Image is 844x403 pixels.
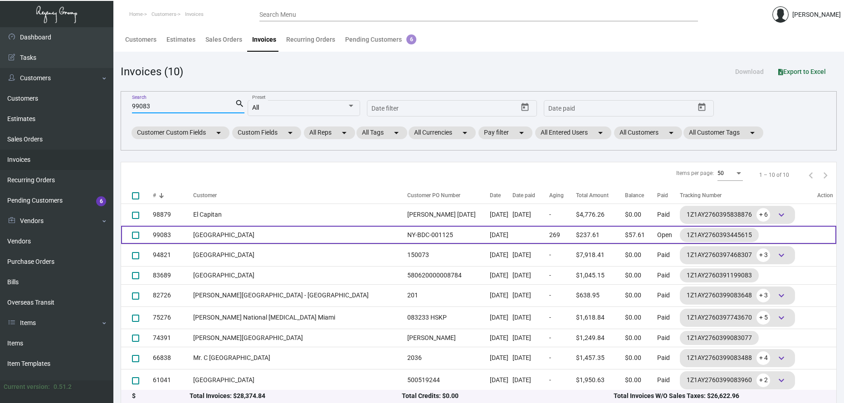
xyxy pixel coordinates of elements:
[804,168,818,182] button: Previous page
[190,391,401,401] div: Total Invoices: $28,374.84
[792,10,841,19] div: [PERSON_NAME]
[490,191,512,199] div: Date
[193,226,402,244] td: [GEOGRAPHIC_DATA]
[512,191,549,199] div: Date paid
[153,191,193,199] div: #
[166,35,195,44] div: Estimates
[687,351,788,365] div: 1Z1AY2760399083488
[747,127,758,138] mat-icon: arrow_drop_down
[576,306,624,329] td: $1,618.84
[695,100,709,115] button: Open calendar
[625,347,658,369] td: $0.00
[403,244,490,266] td: 150073
[403,266,490,284] td: 580620000008784
[776,312,787,323] span: keyboard_arrow_down
[778,68,826,75] span: Export to Excel
[549,191,576,199] div: Aging
[687,289,788,302] div: 1Z1AY2760399083648
[512,347,549,369] td: [DATE]
[512,191,535,199] div: Date paid
[252,35,276,44] div: Invoices
[549,244,576,266] td: -
[490,191,501,199] div: Date
[549,347,576,369] td: -
[625,306,658,329] td: $0.00
[576,369,624,391] td: $1,950.63
[614,391,825,401] div: Total Invoices W/O Sales Taxes: $26,622.96
[252,104,259,111] span: All
[756,289,770,302] span: + 3
[549,329,576,347] td: -
[625,204,658,226] td: $0.00
[625,284,658,306] td: $0.00
[193,244,402,266] td: [GEOGRAPHIC_DATA]
[205,35,242,44] div: Sales Orders
[151,11,176,17] span: Customers
[235,98,244,109] mat-icon: search
[687,248,788,262] div: 1Z1AY2760397468307
[409,126,476,139] mat-chip: All Currencies
[680,191,722,199] div: Tracking Number
[490,329,512,347] td: [DATE]
[657,369,680,391] td: Paid
[153,244,193,266] td: 94821
[459,127,470,138] mat-icon: arrow_drop_down
[756,208,770,222] span: + 6
[549,284,576,306] td: -
[232,126,301,139] mat-chip: Custom Fields
[657,244,680,266] td: Paid
[193,191,402,199] div: Customer
[549,226,576,244] td: 269
[193,369,402,391] td: [GEOGRAPHIC_DATA]
[403,347,490,369] td: 2036
[213,127,224,138] mat-icon: arrow_drop_down
[490,266,512,284] td: [DATE]
[153,266,193,284] td: 83689
[817,188,836,204] th: Action
[125,35,156,44] div: Customers
[717,170,724,176] span: 50
[657,204,680,226] td: Paid
[153,306,193,329] td: 75276
[776,209,787,220] span: keyboard_arrow_down
[576,226,624,244] td: $237.61
[776,353,787,364] span: keyboard_arrow_down
[403,306,490,329] td: 083233 HSKP
[407,191,460,199] div: Customer PO Number
[356,126,407,139] mat-chip: All Tags
[666,127,677,138] mat-icon: arrow_drop_down
[772,6,789,23] img: admin@bootstrapmaster.com
[193,284,402,306] td: [PERSON_NAME][GEOGRAPHIC_DATA] - [GEOGRAPHIC_DATA]
[683,126,763,139] mat-chip: All Customer Tags
[625,329,658,347] td: $0.00
[132,126,229,139] mat-chip: Customer Custom Fields
[625,244,658,266] td: $0.00
[756,311,770,325] span: + 5
[345,35,416,44] div: Pending Customers
[687,208,788,222] div: 1Z1AY2760395838876
[193,329,402,347] td: [PERSON_NAME][GEOGRAPHIC_DATA]
[657,191,680,199] div: Paid
[756,248,770,262] span: + 3
[490,306,512,329] td: [DATE]
[153,284,193,306] td: 82726
[153,329,193,347] td: 74391
[549,306,576,329] td: -
[121,63,183,80] div: Invoices (10)
[512,244,549,266] td: [DATE]
[687,311,788,325] div: 1Z1AY2760397743670
[687,333,752,343] div: 1Z1AY2760399083077
[4,382,50,392] div: Current version:
[512,204,549,226] td: [DATE]
[657,347,680,369] td: Paid
[776,250,787,261] span: keyboard_arrow_down
[576,191,609,199] div: Total Amount
[771,63,833,80] button: Export to Excel
[132,391,190,401] div: $
[285,127,296,138] mat-icon: arrow_drop_down
[193,347,402,369] td: Mr. C [GEOGRAPHIC_DATA]
[339,127,350,138] mat-icon: arrow_drop_down
[304,126,355,139] mat-chip: All Reps
[576,191,624,199] div: Total Amount
[185,11,204,17] span: Invoices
